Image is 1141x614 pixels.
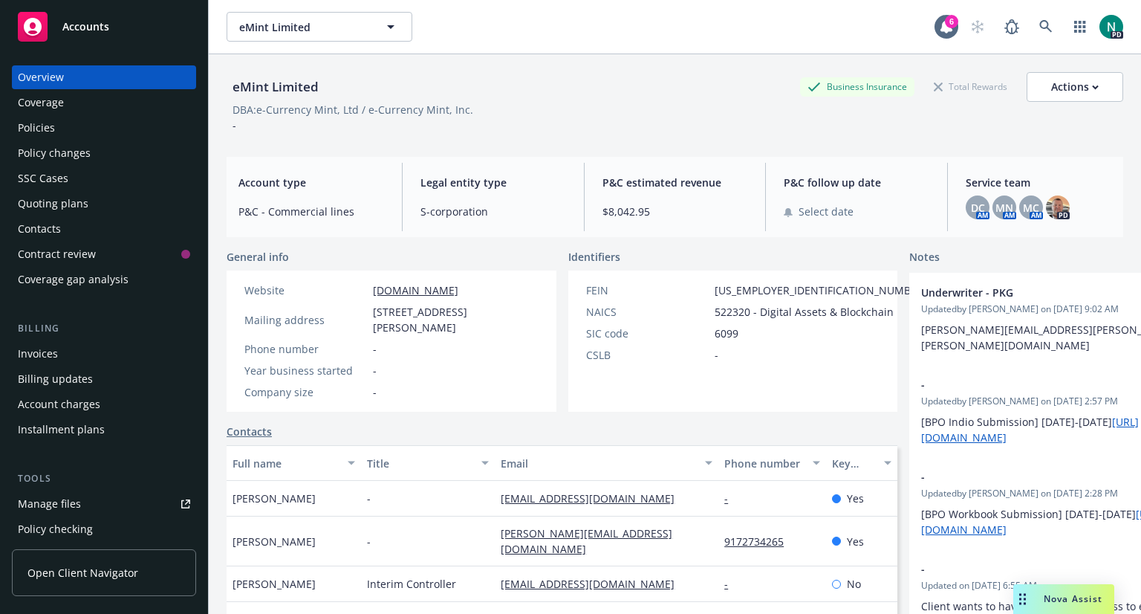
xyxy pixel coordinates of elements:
[238,175,384,190] span: Account type
[501,491,686,505] a: [EMAIL_ADDRESS][DOMAIN_NAME]
[921,285,1141,300] span: Underwriter - PKG
[909,249,940,267] span: Notes
[586,304,709,320] div: NAICS
[586,326,709,341] div: SIC code
[718,445,825,481] button: Phone number
[724,534,796,549] a: 9172734265
[1013,584,1114,614] button: Nova Assist
[724,491,740,505] a: -
[12,6,196,48] a: Accounts
[367,576,456,592] span: Interim Controller
[18,392,100,416] div: Account charges
[18,242,96,266] div: Contract review
[586,282,709,298] div: FEIN
[12,342,196,366] a: Invoices
[963,12,992,42] a: Start snowing
[367,456,473,471] div: Title
[18,91,64,114] div: Coverage
[233,456,339,471] div: Full name
[602,204,748,219] span: $8,042.95
[501,526,672,556] a: [PERSON_NAME][EMAIL_ADDRESS][DOMAIN_NAME]
[12,492,196,516] a: Manage files
[12,192,196,216] a: Quoting plans
[826,445,897,481] button: Key contact
[18,342,58,366] div: Invoices
[62,21,109,33] span: Accounts
[367,534,371,549] span: -
[18,192,88,216] div: Quoting plans
[926,77,1015,96] div: Total Rewards
[1031,12,1061,42] a: Search
[12,242,196,266] a: Contract review
[373,283,458,297] a: [DOMAIN_NAME]
[18,167,68,190] div: SSC Cases
[501,577,686,591] a: [EMAIL_ADDRESS][DOMAIN_NAME]
[1065,12,1095,42] a: Switch app
[233,576,316,592] span: [PERSON_NAME]
[715,326,738,341] span: 6099
[784,175,929,190] span: P&C follow up date
[18,517,93,541] div: Policy checking
[244,341,367,357] div: Phone number
[1027,72,1123,102] button: Actions
[1013,584,1032,614] div: Drag to move
[373,384,377,400] span: -
[12,116,196,140] a: Policies
[12,418,196,442] a: Installment plans
[18,367,93,391] div: Billing updates
[420,175,566,190] span: Legal entity type
[12,268,196,291] a: Coverage gap analysis
[847,576,861,592] span: No
[18,141,91,165] div: Policy changes
[568,249,620,265] span: Identifiers
[966,175,1111,190] span: Service team
[373,304,539,335] span: [STREET_ADDRESS][PERSON_NAME]
[1023,200,1039,216] span: MC
[997,12,1027,42] a: Report a Bug
[921,561,1141,577] span: -
[361,445,495,481] button: Title
[244,312,367,328] div: Mailing address
[501,456,696,471] div: Email
[227,249,289,265] span: General info
[847,491,864,506] span: Yes
[715,282,927,298] span: [US_EMPLOYER_IDENTIFICATION_NUMBER]
[18,116,55,140] div: Policies
[227,424,272,439] a: Contacts
[18,268,129,291] div: Coverage gap analysis
[724,577,740,591] a: -
[244,384,367,400] div: Company size
[244,282,367,298] div: Website
[12,65,196,89] a: Overview
[373,341,377,357] span: -
[12,321,196,336] div: Billing
[800,77,914,96] div: Business Insurance
[799,204,854,219] span: Select date
[239,19,368,35] span: eMint Limited
[373,363,377,378] span: -
[233,534,316,549] span: [PERSON_NAME]
[945,15,958,28] div: 6
[921,377,1141,392] span: -
[1044,592,1102,605] span: Nova Assist
[12,367,196,391] a: Billing updates
[27,565,138,581] span: Open Client Navigator
[233,118,236,132] span: -
[495,445,718,481] button: Email
[921,469,1141,485] span: -
[12,217,196,241] a: Contacts
[233,491,316,506] span: [PERSON_NAME]
[12,517,196,541] a: Policy checking
[847,534,864,549] span: Yes
[18,217,61,241] div: Contacts
[238,204,384,219] span: P&C - Commercial lines
[12,471,196,486] div: Tools
[995,200,1013,216] span: MN
[18,492,81,516] div: Manage files
[18,65,64,89] div: Overview
[715,304,894,320] span: 522320 - Digital Assets & Blockchain
[724,456,803,471] div: Phone number
[12,141,196,165] a: Policy changes
[12,167,196,190] a: SSC Cases
[367,491,371,506] span: -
